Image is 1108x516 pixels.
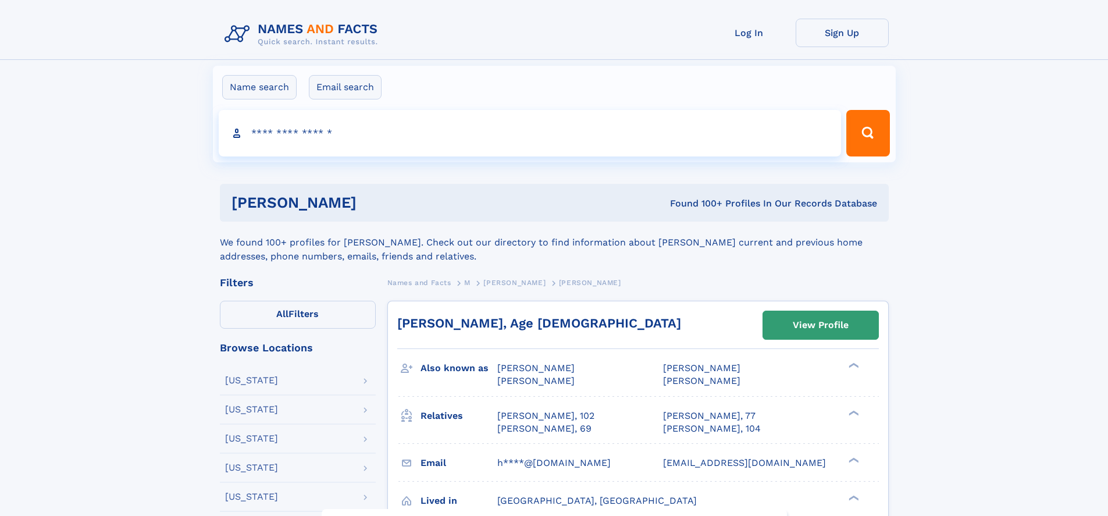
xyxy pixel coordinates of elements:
a: Sign Up [796,19,889,47]
div: [US_STATE] [225,405,278,414]
a: [PERSON_NAME], 69 [497,422,592,435]
span: M [464,279,471,287]
div: Browse Locations [220,343,376,353]
span: [PERSON_NAME] [483,279,546,287]
img: Logo Names and Facts [220,19,387,50]
h1: [PERSON_NAME] [231,195,514,210]
span: [PERSON_NAME] [559,279,621,287]
div: Found 100+ Profiles In Our Records Database [513,197,877,210]
button: Search Button [846,110,889,156]
span: [PERSON_NAME] [497,362,575,373]
span: [EMAIL_ADDRESS][DOMAIN_NAME] [663,457,826,468]
label: Filters [220,301,376,329]
a: [PERSON_NAME], 104 [663,422,761,435]
div: View Profile [793,312,849,339]
a: Names and Facts [387,275,451,290]
label: Email search [309,75,382,99]
span: [PERSON_NAME] [663,362,740,373]
a: M [464,275,471,290]
h3: Relatives [421,406,497,426]
label: Name search [222,75,297,99]
a: [PERSON_NAME], Age [DEMOGRAPHIC_DATA] [397,316,681,330]
a: [PERSON_NAME], 77 [663,410,756,422]
div: ❯ [846,494,860,501]
a: View Profile [763,311,878,339]
div: We found 100+ profiles for [PERSON_NAME]. Check out our directory to find information about [PERS... [220,222,889,264]
div: [US_STATE] [225,376,278,385]
input: search input [219,110,842,156]
h3: Also known as [421,358,497,378]
span: [PERSON_NAME] [497,375,575,386]
div: ❯ [846,456,860,464]
span: [GEOGRAPHIC_DATA], [GEOGRAPHIC_DATA] [497,495,697,506]
div: ❯ [846,409,860,417]
div: [US_STATE] [225,434,278,443]
div: [US_STATE] [225,492,278,501]
div: ❯ [846,362,860,369]
a: [PERSON_NAME] [483,275,546,290]
div: [US_STATE] [225,463,278,472]
a: Log In [703,19,796,47]
a: [PERSON_NAME], 102 [497,410,594,422]
h3: Lived in [421,491,497,511]
span: All [276,308,288,319]
h3: Email [421,453,497,473]
span: [PERSON_NAME] [663,375,740,386]
div: Filters [220,277,376,288]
